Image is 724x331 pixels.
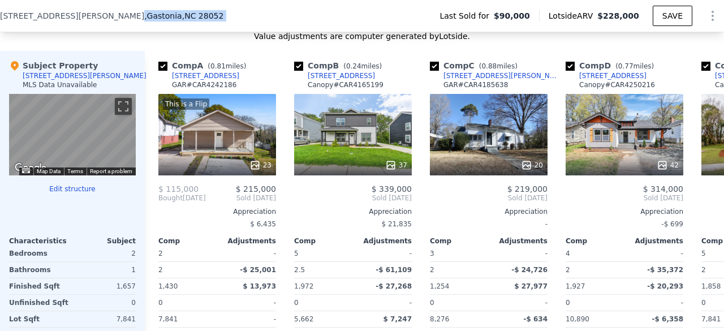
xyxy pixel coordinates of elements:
span: -$ 61,109 [376,266,412,274]
div: Unfinished Sqft [9,295,70,311]
div: Street View [9,94,136,175]
span: 0.24 [346,62,361,70]
div: 20 [521,160,543,171]
div: Subject [72,237,136,246]
div: Comp A [158,60,251,71]
div: - [491,246,548,261]
span: $228,000 [597,11,639,20]
span: 0 [294,299,299,307]
span: 5,662 [294,315,313,323]
span: Last Sold for [439,10,494,22]
div: 1 [75,262,136,278]
span: ( miles) [339,62,386,70]
div: - [491,295,548,311]
a: [STREET_ADDRESS][PERSON_NAME] [430,71,561,80]
div: Canopy # CAR4250216 [579,80,655,89]
div: 37 [385,160,407,171]
div: Adjustments [353,237,412,246]
span: $ 219,000 [507,184,548,194]
span: $ 115,000 [158,184,199,194]
span: -$ 24,726 [511,266,548,274]
button: SAVE [653,6,692,26]
div: Map [9,94,136,175]
span: 1,972 [294,282,313,290]
span: 1,254 [430,282,449,290]
div: 23 [249,160,271,171]
div: - [355,246,412,261]
span: ( miles) [203,62,251,70]
a: [STREET_ADDRESS] [294,71,375,80]
span: 0.88 [481,62,497,70]
span: Bought [158,194,183,203]
span: 0 [158,299,163,307]
span: $ 215,000 [236,184,276,194]
span: 7,841 [701,315,721,323]
a: [STREET_ADDRESS] [158,71,239,80]
div: Adjustments [624,237,683,246]
span: $ 6,435 [250,220,276,228]
span: Sold [DATE] [430,194,548,203]
span: Sold [DATE] [206,194,276,203]
div: Adjustments [217,237,276,246]
span: -$ 699 [661,220,683,228]
span: 5 [294,250,299,257]
a: Report a problem [90,168,132,174]
span: $ 21,835 [382,220,412,228]
span: -$ 25,001 [240,266,276,274]
div: Comp C [430,60,522,71]
span: 0 [701,299,706,307]
span: Lotside ARV [549,10,597,22]
div: Comp [430,237,489,246]
div: Bedrooms [9,246,70,261]
div: 42 [657,160,679,171]
span: , Gastonia [144,10,223,22]
span: -$ 634 [523,315,548,323]
span: 2 [158,250,163,257]
div: GAR # CAR4185638 [443,80,508,89]
span: 1,858 [701,282,721,290]
div: [STREET_ADDRESS][PERSON_NAME] [23,71,146,80]
button: Toggle fullscreen view [115,98,132,115]
button: Show Options [701,5,724,27]
div: 2 [75,246,136,261]
div: MLS Data Unavailable [23,80,97,89]
div: Appreciation [158,207,276,216]
span: -$ 6,358 [652,315,683,323]
div: 2 [158,262,215,278]
div: 0 [75,295,136,311]
span: $90,000 [494,10,530,22]
span: 0.81 [210,62,226,70]
span: -$ 27,268 [376,282,412,290]
div: 2.5 [294,262,351,278]
span: $ 339,000 [372,184,412,194]
span: $ 7,247 [383,315,412,323]
span: $ 314,000 [643,184,683,194]
div: - [219,311,276,327]
span: -$ 20,293 [647,282,683,290]
div: 2 [566,262,622,278]
span: Sold [DATE] [566,194,683,203]
div: Appreciation [566,207,683,216]
button: Map Data [37,167,61,175]
div: Adjustments [489,237,548,246]
div: - [219,246,276,261]
div: Comp B [294,60,386,71]
span: 0 [566,299,570,307]
div: Canopy # CAR4165199 [308,80,383,89]
span: 1,927 [566,282,585,290]
div: [STREET_ADDRESS] [308,71,375,80]
div: Subject Property [9,60,98,71]
span: 3 [430,250,434,257]
img: Google [12,161,49,175]
span: 1,430 [158,282,178,290]
span: 4 [566,250,570,257]
div: [STREET_ADDRESS] [579,71,647,80]
div: 2 [430,262,486,278]
div: - [627,295,683,311]
div: Comp D [566,60,658,71]
span: 5 [701,250,706,257]
a: Open this area in Google Maps (opens a new window) [12,161,49,175]
div: Lot Sqft [9,311,70,327]
span: Sold [DATE] [294,194,412,203]
div: Bathrooms [9,262,70,278]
